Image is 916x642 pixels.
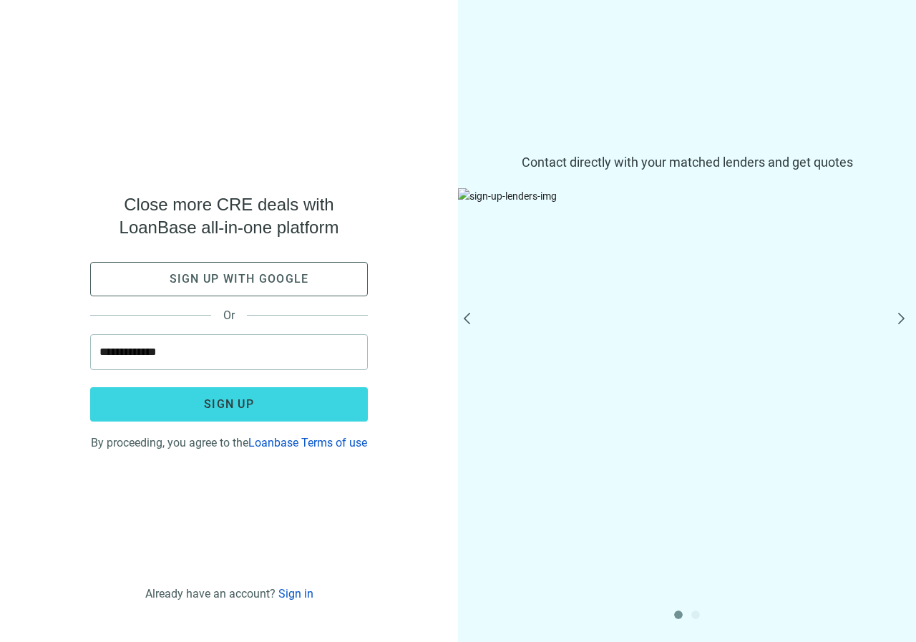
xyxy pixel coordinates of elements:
span: Close more CRE deals with LoanBase all-in-one platform [90,193,368,239]
span: Or [211,308,247,322]
a: Loanbase Terms of use [248,436,367,449]
img: sign-up-lenders-img [458,188,916,489]
span: Sign up with google [170,272,309,286]
button: next [893,313,910,330]
a: Sign in [278,587,313,600]
button: Sign up with google [90,262,368,296]
span: Contact directly with your matched lenders and get quotes [458,154,916,171]
button: Sign up [90,387,368,422]
button: prev [464,313,481,330]
div: By proceeding, you agree to the [90,433,368,449]
span: Sign up [204,397,254,411]
button: 2 [691,611,700,619]
button: 1 [674,611,683,619]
